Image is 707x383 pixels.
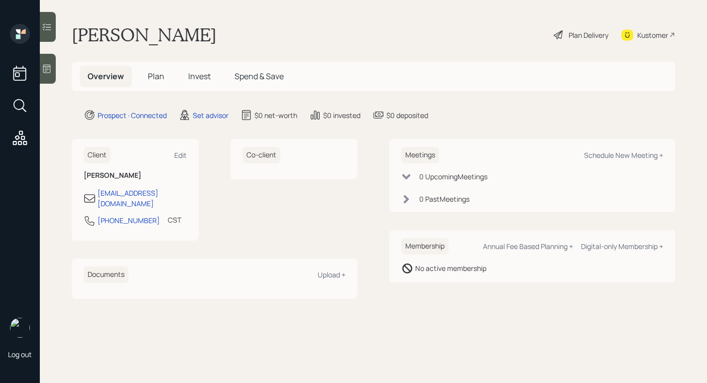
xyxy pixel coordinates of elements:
div: 0 Upcoming Meeting s [419,171,487,182]
div: No active membership [415,263,486,273]
div: Edit [174,150,187,160]
span: Invest [188,71,211,82]
div: CST [168,215,181,225]
div: Schedule New Meeting + [584,150,663,160]
div: Kustomer [637,30,668,40]
div: $0 net-worth [254,110,297,121]
span: Overview [88,71,124,82]
div: $0 invested [323,110,360,121]
div: Digital-only Membership + [581,242,663,251]
div: Log out [8,350,32,359]
div: Set advisor [193,110,229,121]
h6: Documents [84,266,128,283]
h6: Client [84,147,111,163]
div: 0 Past Meeting s [419,194,470,204]
h6: Meetings [401,147,439,163]
h1: [PERSON_NAME] [72,24,217,46]
div: [PHONE_NUMBER] [98,215,160,226]
div: Upload + [318,270,346,279]
div: [EMAIL_ADDRESS][DOMAIN_NAME] [98,188,187,209]
div: Prospect · Connected [98,110,167,121]
span: Plan [148,71,164,82]
span: Spend & Save [235,71,284,82]
h6: Co-client [242,147,280,163]
img: robby-grisanti-headshot.png [10,318,30,338]
div: Annual Fee Based Planning + [483,242,573,251]
h6: [PERSON_NAME] [84,171,187,180]
h6: Membership [401,238,449,255]
div: $0 deposited [386,110,428,121]
div: Plan Delivery [569,30,608,40]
